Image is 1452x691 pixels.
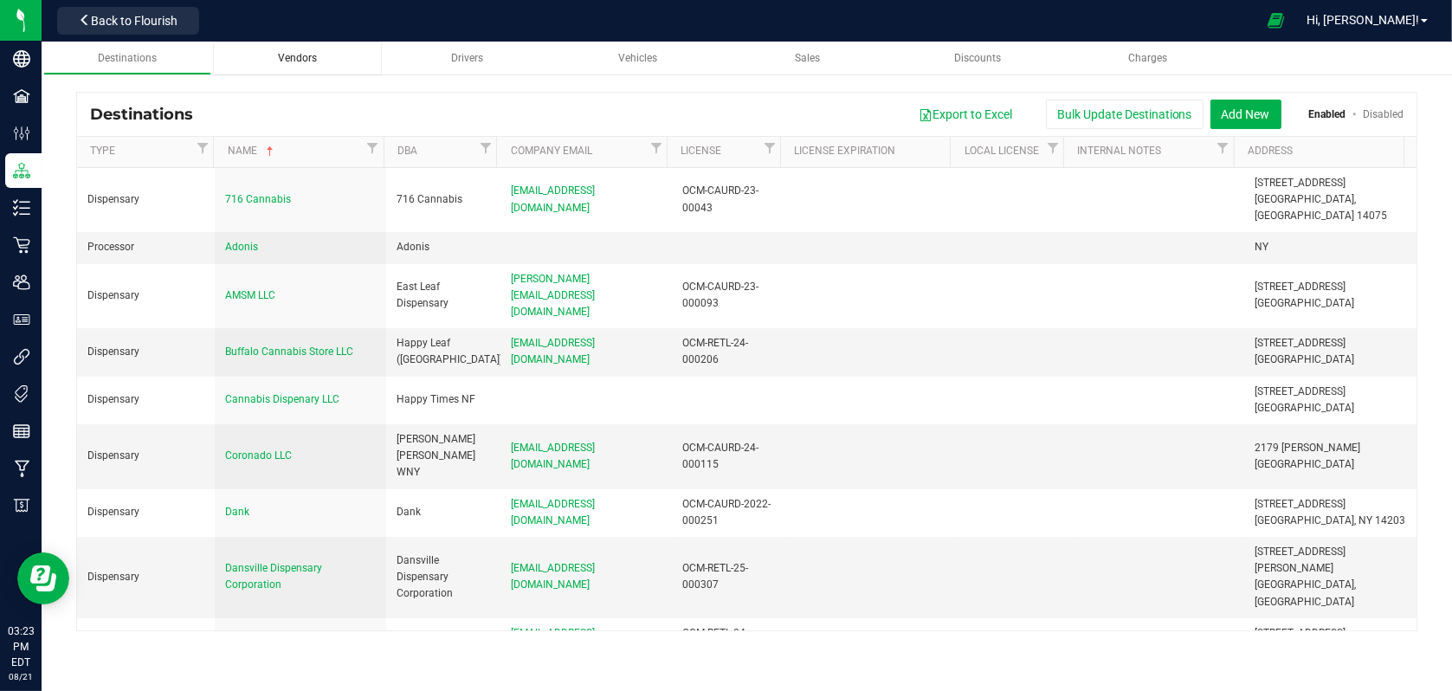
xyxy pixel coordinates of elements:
[228,145,363,158] a: Name
[511,562,595,591] span: [EMAIL_ADDRESS][DOMAIN_NAME]
[278,52,317,64] span: Vendors
[87,344,204,360] div: Dispensary
[13,497,30,514] inline-svg: Billing
[13,162,30,179] inline-svg: Distribution
[87,448,204,464] div: Dispensary
[1255,514,1406,526] span: [GEOGRAPHIC_DATA], NY 14203
[397,279,490,312] div: East Leaf Dispensary
[511,498,595,526] span: [EMAIL_ADDRESS][DOMAIN_NAME]
[192,137,213,158] a: Filter
[1255,546,1346,574] span: [STREET_ADDRESS][PERSON_NAME]
[13,236,30,254] inline-svg: Retail
[57,7,199,35] button: Back to Flourish
[91,14,177,28] span: Back to Flourish
[13,348,30,365] inline-svg: Integrations
[451,52,483,64] span: Drivers
[1255,442,1361,454] span: 2179 [PERSON_NAME]
[511,273,595,318] span: [PERSON_NAME][EMAIL_ADDRESS][DOMAIN_NAME]
[1213,137,1234,158] a: Filter
[907,100,1023,129] button: Export to Excel
[13,87,30,105] inline-svg: Facilities
[1210,100,1281,129] button: Add New
[681,145,759,158] a: License
[1255,578,1357,607] span: [GEOGRAPHIC_DATA], [GEOGRAPHIC_DATA]
[13,423,30,440] inline-svg: Reports
[225,449,292,462] span: Coronado LLC
[511,627,595,655] span: [EMAIL_ADDRESS][DOMAIN_NAME]
[683,335,777,368] div: OCM-RETL-24-000206
[1255,193,1388,222] span: [GEOGRAPHIC_DATA], [GEOGRAPHIC_DATA] 14075
[397,239,490,255] div: Adonis
[511,145,646,158] a: Company Email
[1248,145,1397,158] a: Address
[1256,3,1295,37] span: Open Ecommerce Menu
[397,431,490,481] div: [PERSON_NAME] [PERSON_NAME] WNY
[225,289,275,301] span: AMSM LLC
[17,552,69,604] iframe: Resource center
[1255,402,1355,414] span: [GEOGRAPHIC_DATA]
[87,391,204,408] div: Dispensary
[794,145,944,158] a: License Expiration
[1255,627,1346,639] span: [STREET_ADDRESS]
[1255,498,1346,510] span: [STREET_ADDRESS]
[225,345,353,358] span: Buffalo Cannabis Store LLC
[8,623,34,670] p: 03:23 PM EDT
[759,137,780,158] a: Filter
[511,184,595,213] span: [EMAIL_ADDRESS][DOMAIN_NAME]
[1255,458,1355,470] span: [GEOGRAPHIC_DATA]
[13,125,30,142] inline-svg: Configuration
[795,52,820,64] span: Sales
[1255,337,1346,349] span: [STREET_ADDRESS]
[13,50,30,68] inline-svg: Company
[87,191,204,208] div: Dispensary
[225,393,339,405] span: Cannabis Dispenary LLC
[397,504,490,520] div: Dank
[1255,353,1355,365] span: [GEOGRAPHIC_DATA]
[1255,177,1346,189] span: [STREET_ADDRESS]
[1255,281,1346,293] span: [STREET_ADDRESS]
[225,506,249,518] span: Dank
[1128,52,1167,64] span: Charges
[511,337,595,365] span: [EMAIL_ADDRESS][DOMAIN_NAME]
[397,191,490,208] div: 716 Cannabis
[511,442,595,470] span: [EMAIL_ADDRESS][DOMAIN_NAME]
[475,137,496,158] a: Filter
[683,560,777,593] div: OCM-RETL-25-000307
[683,279,777,312] div: OCM-CAURD-23-000093
[683,496,777,529] div: OCM-CAURD-2022-000251
[1255,297,1355,309] span: [GEOGRAPHIC_DATA]
[225,241,258,253] span: Adonis
[397,145,476,158] a: DBA
[1255,385,1346,397] span: [STREET_ADDRESS]
[683,625,777,658] div: OCM-RETL-24-000156
[87,569,204,585] div: Dispensary
[87,287,204,304] div: Dispensary
[1042,137,1063,158] a: Filter
[13,460,30,477] inline-svg: Manufacturing
[683,183,777,216] div: OCM-CAURD-23-00043
[397,391,490,408] div: Happy Times NF
[90,145,192,158] a: Type
[87,504,204,520] div: Dispensary
[225,193,291,205] span: 716 Cannabis
[397,552,490,603] div: Dansville Dispensary Corporation
[8,670,34,683] p: 08/21
[1309,108,1346,120] a: Enabled
[225,562,322,591] span: Dansville Dispensary Corporation
[90,105,206,124] span: Destinations
[13,199,30,216] inline-svg: Inventory
[1255,241,1269,253] span: NY
[1078,145,1213,158] a: Internal Notes
[954,52,1001,64] span: Discounts
[13,274,30,291] inline-svg: Users
[13,311,30,328] inline-svg: User Roles
[1307,13,1419,27] span: Hi, [PERSON_NAME]!
[618,52,657,64] span: Vehicles
[1046,100,1204,129] button: Bulk Update Destinations
[98,52,157,64] span: Destinations
[683,440,777,473] div: OCM-CAURD-24-000115
[1363,108,1404,120] a: Disabled
[363,137,384,158] a: Filter
[965,145,1043,158] a: Local License
[646,137,667,158] a: Filter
